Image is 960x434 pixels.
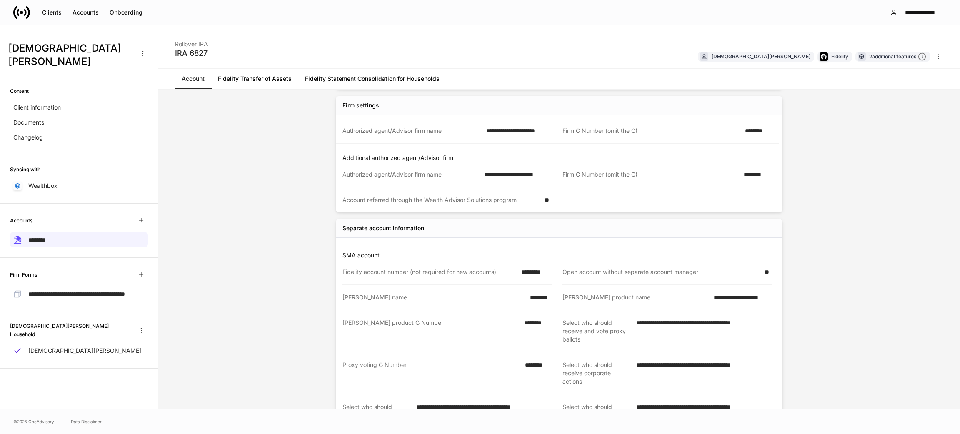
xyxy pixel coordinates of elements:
a: Fidelity Transfer of Assets [211,69,298,89]
div: Select who should receive annual reports and statements [342,403,411,428]
p: Wealthbox [28,182,57,190]
button: Accounts [67,6,104,19]
a: [DEMOGRAPHIC_DATA][PERSON_NAME] [10,343,148,358]
h6: Accounts [10,217,32,224]
div: Authorized agent/Advisor firm name [342,127,481,135]
div: Fidelity account number (not required for new accounts) [342,268,516,276]
div: Separate account information [342,224,424,232]
div: Open account without separate account manager [562,268,760,276]
a: Account [175,69,211,89]
button: Onboarding [104,6,148,19]
p: Additional authorized agent/Advisor firm [342,154,779,162]
div: [DEMOGRAPHIC_DATA][PERSON_NAME] [712,52,810,60]
div: Select who should receive and vote proxy ballots [562,319,631,344]
div: Authorized agent/Advisor firm name [342,170,480,179]
div: 2 additional features [869,52,926,61]
div: [PERSON_NAME] name [342,293,525,302]
a: Changelog [10,130,148,145]
div: Firm G Number (omit the G) [562,127,740,135]
div: Select who should receive additional mailings [562,403,631,428]
div: IRA 6827 [175,48,208,58]
p: Documents [13,118,44,127]
span: © 2025 OneAdvisory [13,418,54,425]
div: Firm settings [342,101,379,110]
h6: [DEMOGRAPHIC_DATA][PERSON_NAME] Household [10,322,128,338]
div: Clients [42,8,62,17]
p: Client information [13,103,61,112]
a: Data Disclaimer [71,418,102,425]
div: Select who should receive corporate actions [562,361,631,386]
div: Rollover IRA [175,35,208,48]
h6: Content [10,87,29,95]
div: Accounts [72,8,99,17]
a: Documents [10,115,148,130]
div: [PERSON_NAME] product name [562,293,709,302]
p: SMA account [342,251,779,259]
p: Changelog [13,133,43,142]
div: Account referred through the Wealth Advisor Solutions program [342,196,540,204]
a: Wealthbox [10,178,148,193]
a: Client information [10,100,148,115]
p: [DEMOGRAPHIC_DATA][PERSON_NAME] [28,347,141,355]
h3: [DEMOGRAPHIC_DATA][PERSON_NAME] [8,42,133,68]
div: Onboarding [110,8,142,17]
div: [PERSON_NAME] product G Number [342,319,519,344]
div: Fidelity [831,52,848,60]
button: Clients [37,6,67,19]
a: Fidelity Statement Consolidation for Households [298,69,446,89]
h6: Syncing with [10,165,40,173]
div: Firm G Number (omit the G) [562,170,739,179]
h6: Firm Forms [10,271,37,279]
div: Proxy voting G Number [342,361,520,386]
